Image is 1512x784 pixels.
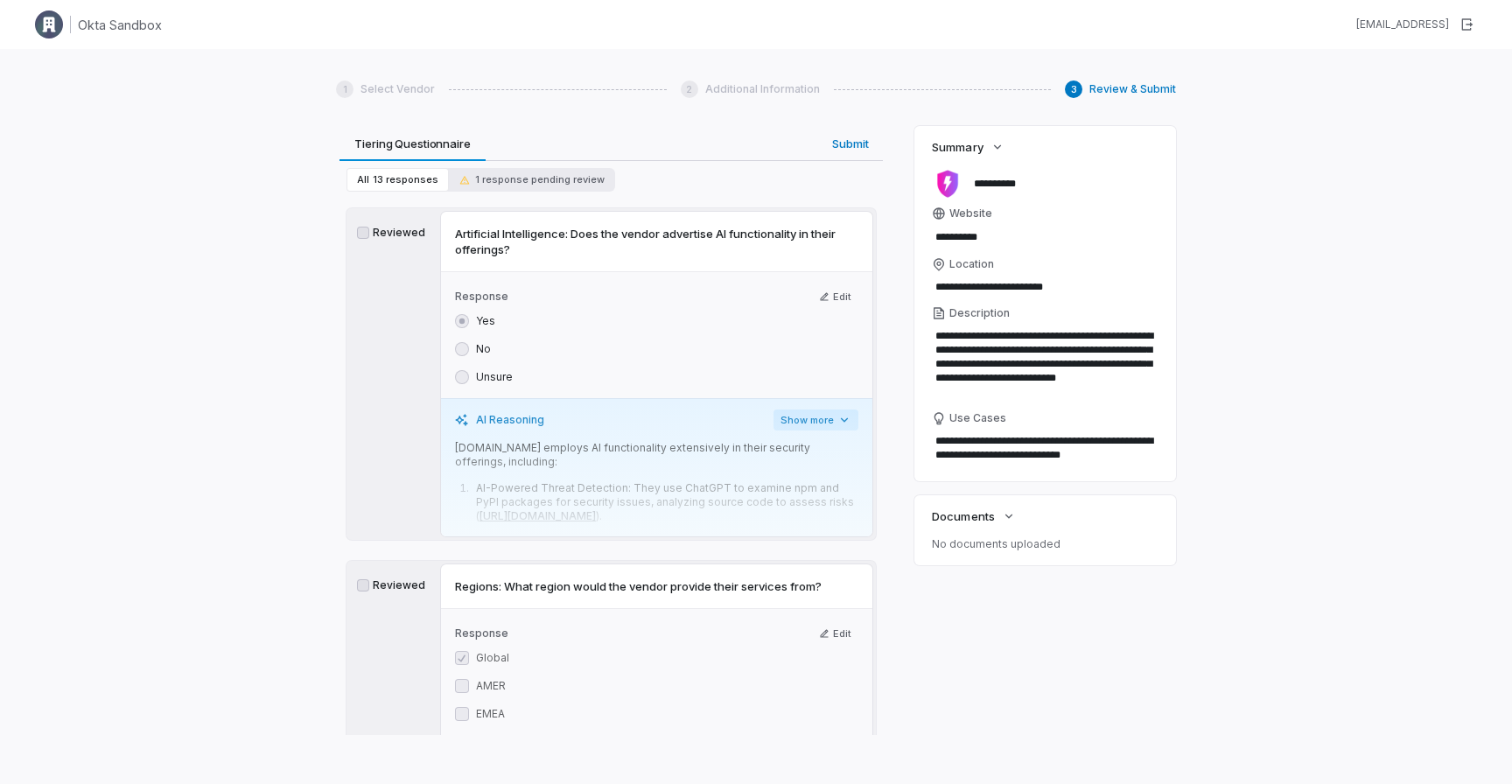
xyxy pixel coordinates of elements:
[476,314,495,328] label: Yes
[812,623,858,644] button: Edit
[949,257,994,271] span: Location
[949,206,992,220] span: Website
[35,10,63,38] img: Clerk Logo
[455,290,808,304] label: Response
[1089,82,1176,96] span: Review & Submit
[476,707,505,721] label: EMEA
[472,481,858,523] li: AI-Powered Threat Detection: They use ChatGPT to examine npm and PyPI packages for security issue...
[825,132,876,155] span: Submit
[476,342,491,356] label: No
[455,578,822,594] span: Regions: What region would the vendor provide their services from?
[360,82,435,96] span: Select Vendor
[812,286,858,307] button: Edit
[476,651,509,665] label: Global
[357,226,427,240] label: Reviewed
[932,324,1158,404] textarea: Description
[927,131,1009,163] button: Summary
[681,80,698,98] div: 2
[347,132,477,155] span: Tiering Questionnaire
[1356,17,1449,31] div: [EMAIL_ADDRESS]
[476,413,544,427] span: AI Reasoning
[932,139,983,155] span: Summary
[932,225,1129,249] input: Website
[949,306,1010,320] span: Description
[455,226,858,257] span: Artificial Intelligence: Does the vendor advertise AI functionality in their offerings?
[476,370,513,384] label: Unsure
[927,500,1020,532] button: Documents
[357,578,427,592] label: Reviewed
[336,80,353,98] div: 1
[78,16,162,34] h1: Okta Sandbox
[949,411,1006,425] span: Use Cases
[357,579,369,591] button: Reviewed
[455,441,858,469] p: [DOMAIN_NAME] employs AI functionality extensively in their security offerings, including:
[932,429,1158,467] textarea: Use Cases
[1065,80,1082,98] div: 3
[773,409,858,430] button: Show more
[932,537,1158,551] p: No documents uploaded
[373,173,438,186] span: 13 responses
[476,679,506,693] label: AMER
[932,275,1158,299] input: Location
[705,82,820,96] span: Additional Information
[932,508,994,524] span: Documents
[455,626,808,640] label: Response
[346,168,449,192] button: All
[357,227,369,239] button: Reviewed
[479,509,596,522] a: [URL][DOMAIN_NAME]
[459,173,605,186] span: 1 response pending review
